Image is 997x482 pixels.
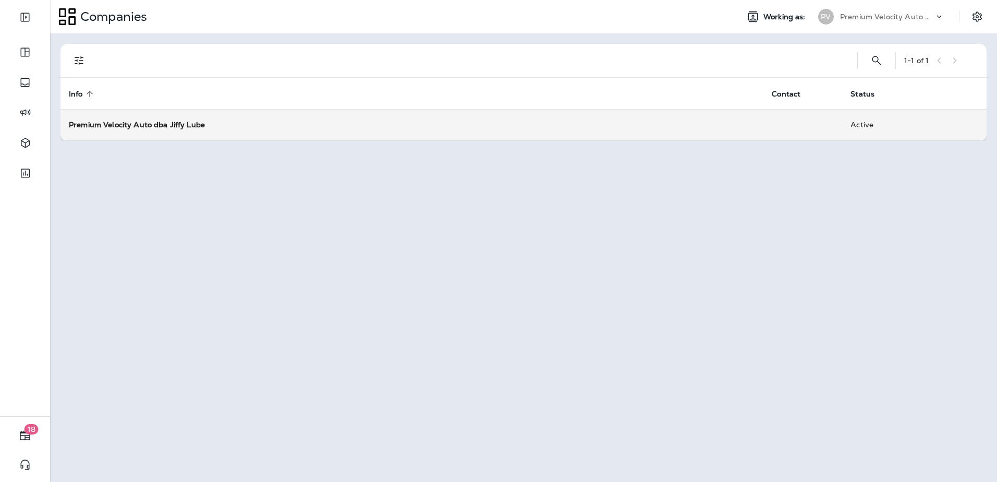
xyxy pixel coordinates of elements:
div: PV [818,9,834,25]
button: Search Companies [866,50,887,71]
button: 18 [10,425,40,446]
span: 18 [25,424,39,435]
span: Working as: [763,13,808,21]
span: Info [69,89,96,99]
div: 1 - 1 of 1 [904,56,929,65]
span: Status [850,89,888,99]
button: Expand Sidebar [10,7,40,28]
button: Settings [968,7,987,26]
span: Info [69,90,83,99]
p: Companies [76,9,147,25]
td: Active [842,109,916,140]
p: Premium Velocity Auto dba Jiffy Lube [840,13,934,21]
span: Status [850,90,874,99]
strong: Premium Velocity Auto dba Jiffy Lube [69,120,205,129]
button: Filters [69,50,90,71]
span: Contact [772,89,814,99]
span: Contact [772,90,800,99]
